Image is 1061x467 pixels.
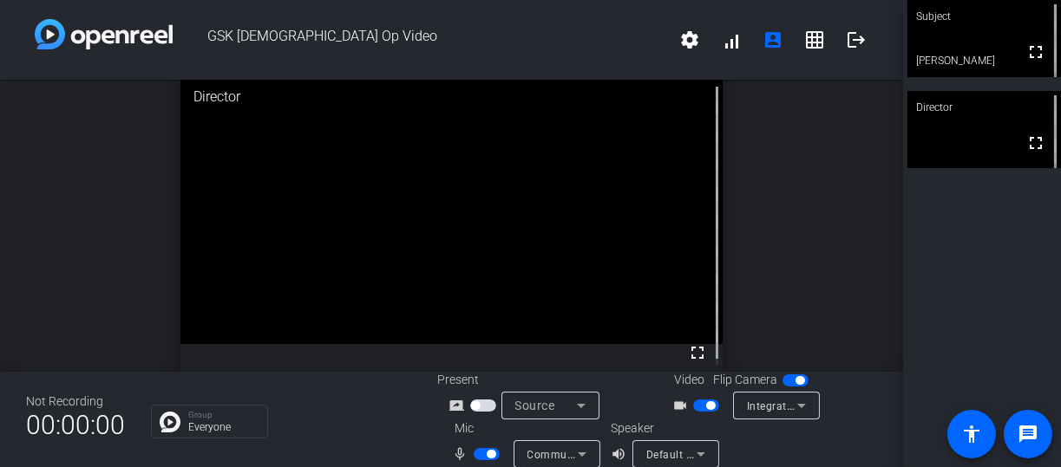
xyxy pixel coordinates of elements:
[611,419,715,438] div: Speaker
[611,444,632,464] mat-icon: volume_up
[1025,133,1046,153] mat-icon: fullscreen
[437,371,611,389] div: Present
[180,74,723,120] div: Director
[26,404,125,446] span: 00:00:00
[711,19,752,61] button: signal_cellular_alt
[1018,424,1038,444] mat-icon: message
[35,19,173,49] img: white-gradient.svg
[188,422,259,432] p: Everyone
[679,29,700,50] mat-icon: settings
[449,395,470,416] mat-icon: screen_share_outline
[437,419,611,438] div: Mic
[188,411,259,419] p: Group
[907,91,1061,124] div: Director
[515,399,555,412] span: Source
[714,371,778,389] span: Flip Camera
[675,371,705,389] span: Video
[173,19,669,61] span: GSK [DEMOGRAPHIC_DATA] Op Video
[687,342,708,363] mat-icon: fullscreen
[453,444,474,464] mat-icon: mic_none
[846,29,867,50] mat-icon: logout
[763,29,783,50] mat-icon: account_box
[527,447,972,461] span: Communications - Echo Cancelling Speakerphone (Jabra SPEAK 510 USB) (0b0e:0422)
[646,447,1039,461] span: Default - Echo Cancelling Speakerphone (Jabra SPEAK 510 USB) (0b0e:0422)
[961,424,982,444] mat-icon: accessibility
[747,399,912,412] span: Integrated Webcam (0c45:6d50)
[804,29,825,50] mat-icon: grid_on
[672,395,693,416] mat-icon: videocam_outline
[160,412,180,432] img: Chat Icon
[1025,42,1046,62] mat-icon: fullscreen
[26,392,125,411] div: Not Recording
